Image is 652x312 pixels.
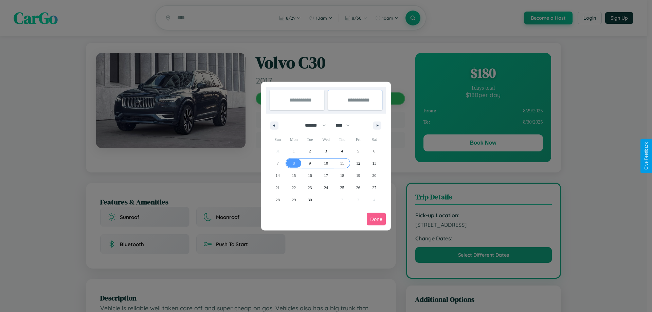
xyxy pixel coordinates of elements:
[286,134,302,145] span: Mon
[366,157,382,169] button: 13
[324,169,328,182] span: 17
[270,157,286,169] button: 7
[302,145,318,157] button: 2
[372,182,376,194] span: 27
[270,169,286,182] button: 14
[302,134,318,145] span: Tue
[356,169,360,182] span: 19
[372,169,376,182] span: 20
[644,142,649,170] div: Give Feedback
[286,169,302,182] button: 15
[293,157,295,169] span: 8
[357,145,359,157] span: 5
[302,182,318,194] button: 23
[318,169,334,182] button: 17
[292,182,296,194] span: 22
[292,169,296,182] span: 15
[372,157,376,169] span: 13
[318,134,334,145] span: Wed
[366,182,382,194] button: 27
[286,182,302,194] button: 22
[334,157,350,169] button: 11
[302,169,318,182] button: 16
[309,157,311,169] span: 9
[340,157,344,169] span: 11
[308,182,312,194] span: 23
[356,182,360,194] span: 26
[318,145,334,157] button: 3
[286,145,302,157] button: 1
[270,194,286,206] button: 28
[277,157,279,169] span: 7
[270,182,286,194] button: 21
[276,194,280,206] span: 28
[302,157,318,169] button: 9
[286,194,302,206] button: 29
[293,145,295,157] span: 1
[318,182,334,194] button: 24
[341,145,343,157] span: 4
[350,169,366,182] button: 19
[309,145,311,157] span: 2
[324,182,328,194] span: 24
[350,145,366,157] button: 5
[276,169,280,182] span: 14
[318,157,334,169] button: 10
[350,182,366,194] button: 26
[302,194,318,206] button: 30
[334,134,350,145] span: Thu
[356,157,360,169] span: 12
[324,157,328,169] span: 10
[292,194,296,206] span: 29
[350,157,366,169] button: 12
[366,134,382,145] span: Sat
[286,157,302,169] button: 8
[276,182,280,194] span: 21
[334,182,350,194] button: 25
[270,134,286,145] span: Sun
[367,213,386,225] button: Done
[373,145,375,157] span: 6
[340,182,344,194] span: 25
[308,194,312,206] span: 30
[325,145,327,157] span: 3
[350,134,366,145] span: Fri
[334,169,350,182] button: 18
[366,145,382,157] button: 6
[308,169,312,182] span: 16
[334,145,350,157] button: 4
[366,169,382,182] button: 20
[340,169,344,182] span: 18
